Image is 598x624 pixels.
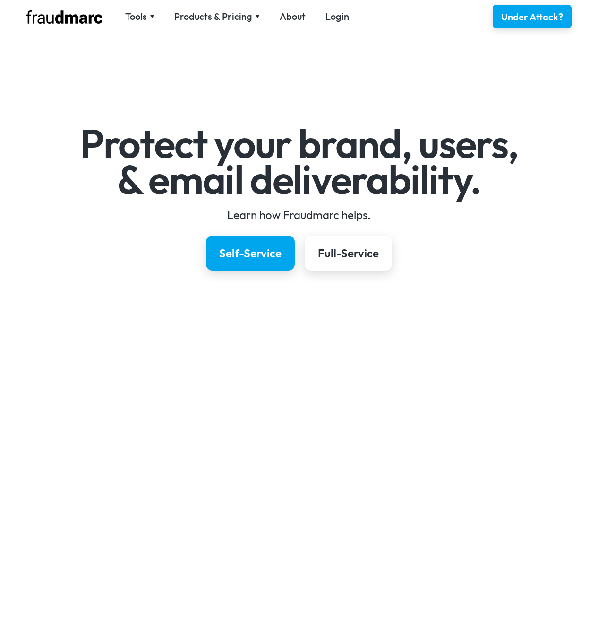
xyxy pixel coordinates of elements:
[493,5,572,28] a: Under Attack?
[325,10,349,23] a: Login
[174,10,252,23] div: Products & Pricing
[206,236,295,271] a: Self-Service
[305,236,392,271] a: Full-Service
[219,246,282,261] div: Self-Service
[125,10,154,23] div: Tools
[25,207,573,222] div: Learn how Fraudmarc helps.
[174,10,260,23] div: Products & Pricing
[501,10,563,24] div: Under Attack?
[280,10,306,23] a: About
[318,246,379,261] div: Full-Service
[25,126,573,197] h1: Protect your brand, users, & email deliverability.
[125,10,147,23] div: Tools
